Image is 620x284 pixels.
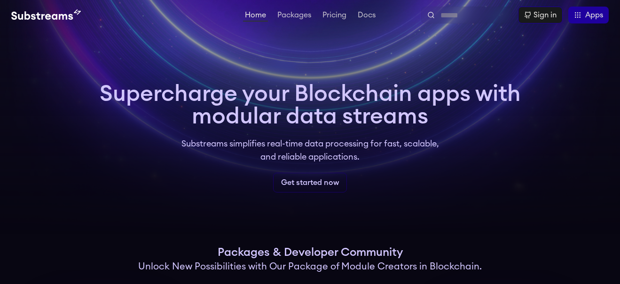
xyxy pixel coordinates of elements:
a: Pricing [321,11,348,21]
span: Apps [585,9,603,21]
a: Get started now [273,173,347,192]
p: Substreams simplifies real-time data processing for fast, scalable, and reliable applications. [175,137,446,163]
a: Packages [275,11,313,21]
h2: Unlock New Possibilities with Our Package of Module Creators in Blockchain. [138,260,482,273]
a: Home [243,11,268,22]
h1: Supercharge your Blockchain apps with modular data streams [100,83,521,128]
a: Sign in [518,7,563,23]
img: Substream's logo [11,9,81,21]
a: Docs [356,11,377,21]
div: Sign in [534,9,557,21]
h1: Packages & Developer Community [218,245,403,260]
